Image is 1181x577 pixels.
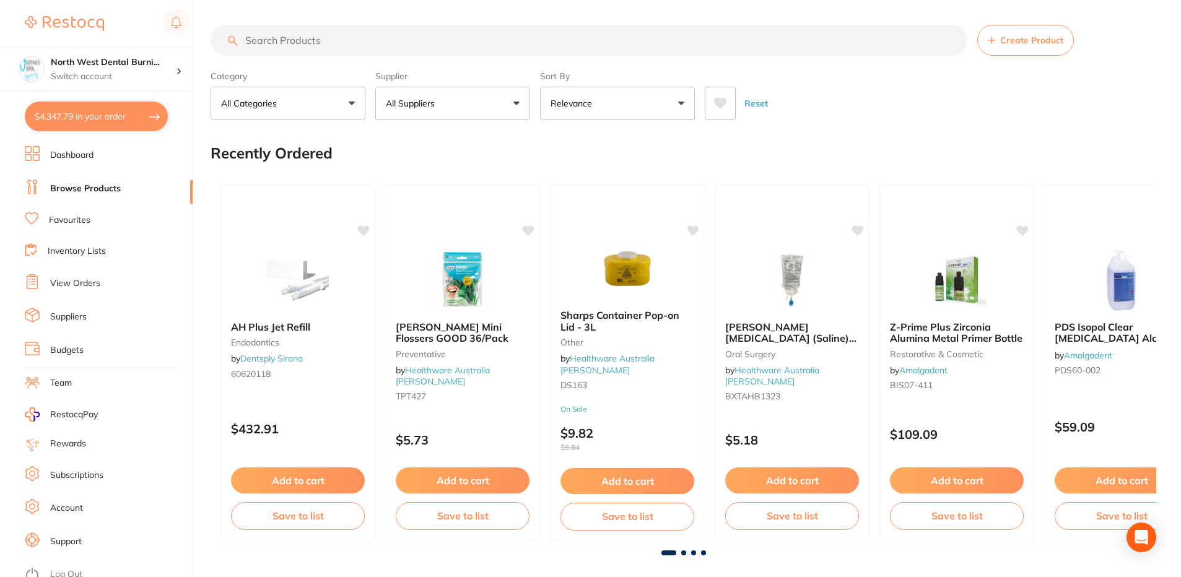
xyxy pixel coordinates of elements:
[50,377,72,389] a: Team
[50,183,121,195] a: Browse Products
[917,249,997,311] img: Z-Prime Plus Zirconia Alumina Metal Primer Bottle
[231,369,365,379] small: 60620118
[375,71,530,82] label: Supplier
[396,391,529,401] small: TPT427
[231,337,365,347] small: endodontics
[977,25,1074,56] button: Create Product
[211,87,365,120] button: All Categories
[560,503,694,530] button: Save to list
[231,353,303,364] span: by
[725,433,859,447] p: $5.18
[890,502,1024,529] button: Save to list
[19,57,44,82] img: North West Dental Burnie
[50,311,87,323] a: Suppliers
[396,502,529,529] button: Save to list
[725,391,859,401] small: BXTAHB1323
[560,353,655,375] a: Healthware Australia [PERSON_NAME]
[725,502,859,529] button: Save to list
[221,97,282,110] p: All Categories
[50,469,103,482] a: Subscriptions
[752,249,832,311] img: Baxter Sodium Chloride (Saline) 0.9% For Irrigation Bag - 500ml
[741,87,772,120] button: Reset
[725,365,819,387] span: by
[890,365,948,376] span: by
[725,349,859,359] small: oral surgery
[1127,523,1156,552] div: Open Intercom Messenger
[725,467,859,493] button: Add to cart
[25,407,40,422] img: RestocqPay
[1000,35,1063,45] span: Create Product
[1081,249,1162,311] img: PDS Isopol Clear Isopropyl Alcohol 70% 5Ltr
[240,353,303,364] a: Dentsply Sirona
[50,149,94,162] a: Dashboard
[211,71,365,82] label: Category
[560,443,694,452] span: $9.84
[50,438,86,450] a: Rewards
[560,468,694,494] button: Add to cart
[50,536,82,548] a: Support
[50,502,83,514] a: Account
[231,467,365,493] button: Add to cart
[375,87,530,120] button: All Suppliers
[560,380,694,390] small: DS163
[25,16,104,31] img: Restocq Logo
[396,321,529,344] b: TePe Mini Flossers GOOD 36/Pack
[551,97,597,110] p: Relevance
[48,245,106,258] a: Inventory Lists
[396,365,490,387] a: Healthware Australia [PERSON_NAME]
[25,9,104,38] a: Restocq Logo
[890,380,1024,390] small: BIS07-411
[51,71,176,83] p: Switch account
[51,56,176,69] h4: North West Dental Burnie
[386,97,440,110] p: All Suppliers
[49,214,90,227] a: Favourites
[890,321,1024,344] b: Z-Prime Plus Zirconia Alumina Metal Primer Bottle
[231,502,365,529] button: Save to list
[211,25,967,56] input: Search Products
[50,409,98,421] span: RestocqPay
[396,365,490,387] span: by
[25,102,168,131] button: $4,347.79 in your order
[50,344,84,357] a: Budgets
[231,321,365,332] b: AH Plus Jet Refill
[890,349,1024,359] small: restorative & cosmetic
[211,145,333,162] h2: Recently Ordered
[396,433,529,447] p: $5.73
[258,249,338,311] img: AH Plus Jet Refill
[725,321,859,344] b: Baxter Sodium Chloride (Saline) 0.9% For Irrigation Bag - 500ml
[890,427,1024,441] p: $109.09
[25,407,98,422] a: RestocqPay
[50,277,100,290] a: View Orders
[899,365,948,376] a: Amalgadent
[422,249,503,311] img: TePe Mini Flossers GOOD 36/Pack
[560,353,655,375] span: by
[560,337,694,347] small: other
[540,87,695,120] button: Relevance
[725,365,819,387] a: Healthware Australia [PERSON_NAME]
[1064,350,1112,361] a: Amalgadent
[396,349,529,359] small: Preventative
[560,310,694,332] b: Sharps Container Pop-on Lid - 3L
[587,238,668,300] img: Sharps Container Pop-on Lid - 3L
[1055,350,1112,361] span: by
[396,467,529,493] button: Add to cart
[560,426,694,452] p: $9.82
[890,467,1024,493] button: Add to cart
[231,422,365,436] p: $432.91
[560,405,694,414] small: On Sale
[540,71,695,82] label: Sort By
